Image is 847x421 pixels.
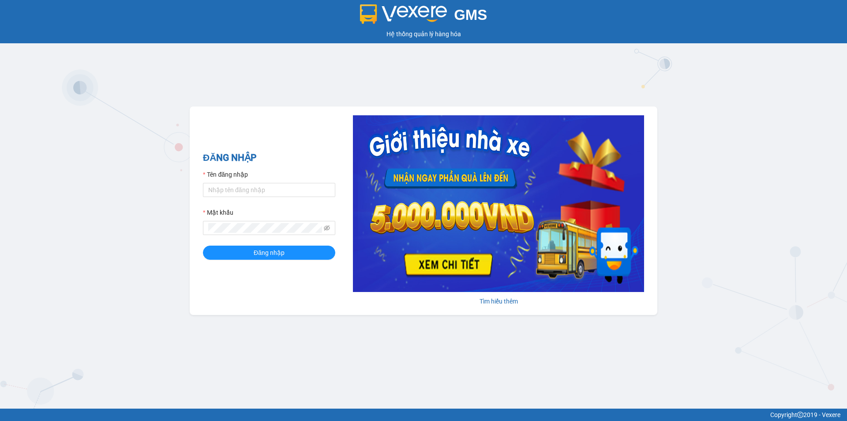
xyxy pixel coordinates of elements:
label: Mật khẩu [203,208,233,217]
h2: ĐĂNG NHẬP [203,151,335,165]
div: Tìm hiểu thêm [353,296,644,306]
span: eye-invisible [324,225,330,231]
input: Tên đăng nhập [203,183,335,197]
span: Đăng nhập [254,248,285,258]
div: Copyright 2019 - Vexere [7,410,840,420]
span: GMS [454,7,487,23]
div: Hệ thống quản lý hàng hóa [2,29,845,39]
img: banner-0 [353,115,644,292]
label: Tên đăng nhập [203,170,248,179]
a: GMS [360,13,487,20]
input: Mật khẩu [208,223,322,233]
button: Đăng nhập [203,246,335,260]
span: copyright [797,412,803,418]
img: logo 2 [360,4,447,24]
